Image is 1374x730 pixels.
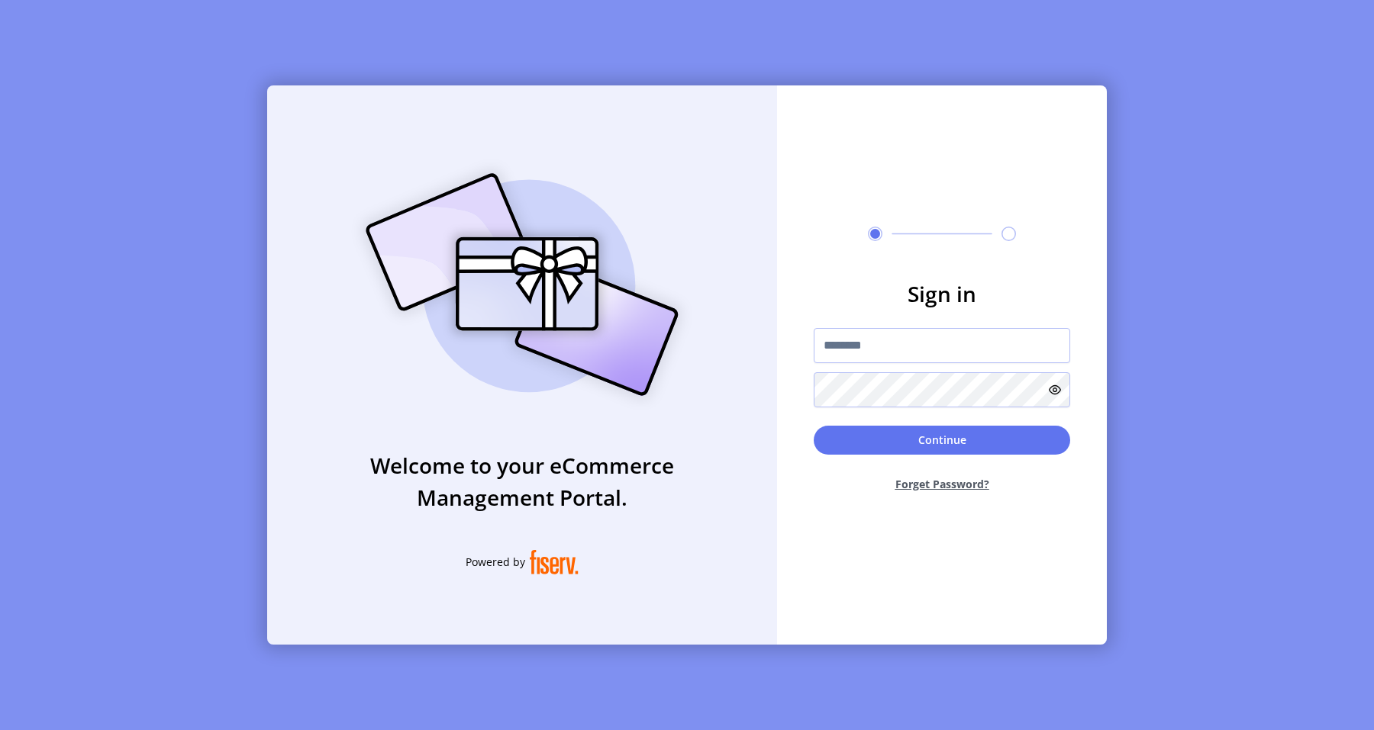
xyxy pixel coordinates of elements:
button: Forget Password? [814,464,1070,504]
img: card_Illustration.svg [343,156,702,413]
h3: Welcome to your eCommerce Management Portal. [267,449,777,513]
h3: Sign in [814,278,1070,310]
span: Powered by [466,554,525,570]
button: Continue [814,426,1070,455]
